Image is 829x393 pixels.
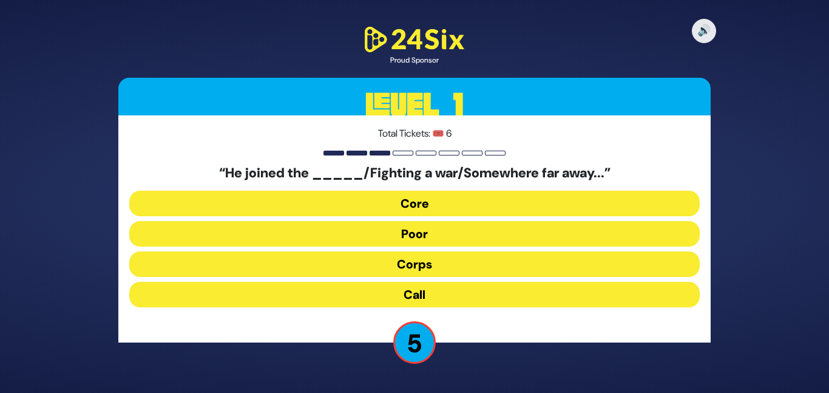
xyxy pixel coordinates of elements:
[360,24,469,55] img: 24Six
[129,191,700,216] button: Core
[129,282,700,307] button: Call
[129,251,700,277] button: Corps
[692,19,716,43] button: 🔊
[118,78,711,132] h3: Level 1
[129,221,700,247] button: Poor
[129,165,700,181] h5: “He joined the _____/Fighting a war/Somewhere far away...”
[360,55,469,66] div: Proud Sponsor
[129,126,700,141] p: Total Tickets: 🎟️ 6
[393,321,436,364] p: 5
